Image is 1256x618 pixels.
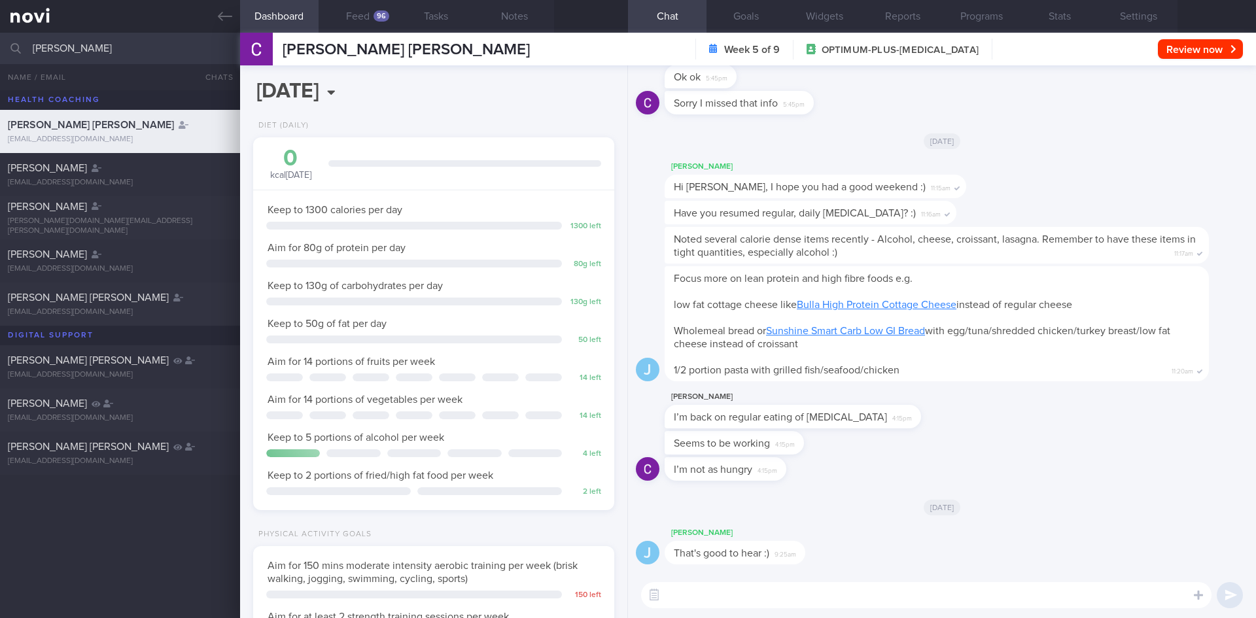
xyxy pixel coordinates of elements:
[8,264,232,274] div: [EMAIL_ADDRESS][DOMAIN_NAME]
[665,525,845,541] div: [PERSON_NAME]
[674,464,752,475] span: I’m not as hungry
[783,97,805,109] span: 5:45pm
[1174,246,1193,258] span: 11:17am
[568,373,601,383] div: 14 left
[188,64,240,90] button: Chats
[568,260,601,269] div: 80 g left
[268,243,406,253] span: Aim for 80g of protein per day
[674,273,913,284] span: Focus more on lean protein and high fibre foods e.g.
[665,159,1005,175] div: [PERSON_NAME]
[568,487,601,497] div: 2 left
[268,394,462,405] span: Aim for 14 portions of vegetables per week
[8,292,169,303] span: [PERSON_NAME] [PERSON_NAME]
[931,180,951,193] span: 11:15am
[674,72,701,82] span: Ok ok
[674,412,887,422] span: I’m back on regular eating of [MEDICAL_DATA]
[758,463,777,475] span: 4:15pm
[775,437,795,449] span: 4:15pm
[253,121,309,131] div: Diet (Daily)
[8,441,169,452] span: [PERSON_NAME] [PERSON_NAME]
[1172,364,1193,376] span: 11:20am
[924,500,961,515] span: [DATE]
[8,398,87,409] span: [PERSON_NAME]
[8,135,232,145] div: [EMAIL_ADDRESS][DOMAIN_NAME]
[674,548,769,558] span: That's good to hear :)
[797,300,956,310] a: Bulla High Protein Cottage Cheese
[1158,39,1243,59] button: Review now
[766,326,925,336] a: Sunshine Smart Carb Low GI Bread
[8,216,232,236] div: [PERSON_NAME][DOMAIN_NAME][EMAIL_ADDRESS][PERSON_NAME][DOMAIN_NAME]
[706,71,727,83] span: 5:45pm
[924,133,961,149] span: [DATE]
[674,182,926,192] span: Hi [PERSON_NAME], I hope you had a good weekend :)
[8,201,87,212] span: [PERSON_NAME]
[268,356,435,367] span: Aim for 14 portions of fruits per week
[268,560,578,584] span: Aim for 150 mins moderate intensity aerobic training per week (brisk walking, jogging, swimming, ...
[636,541,659,565] div: J
[921,207,941,219] span: 11:16am
[568,298,601,307] div: 130 g left
[8,120,174,130] span: [PERSON_NAME] [PERSON_NAME]
[568,591,601,600] div: 150 left
[674,300,1072,310] span: low fat cottage cheese like instead of regular cheese
[266,147,315,182] div: kcal [DATE]
[568,411,601,421] div: 14 left
[636,358,659,382] div: J
[674,438,770,449] span: Seems to be working
[268,470,493,481] span: Keep to 2 portions of fried/high fat food per week
[568,335,601,345] div: 50 left
[674,326,1170,349] span: Wholemeal bread or with egg/tuna/shredded chicken/turkey breast/low fat cheese instead of croissant
[266,147,315,170] div: 0
[892,411,912,423] span: 4:15pm
[283,42,530,58] span: [PERSON_NAME] [PERSON_NAME]
[724,43,780,56] strong: Week 5 of 9
[568,222,601,232] div: 1300 left
[8,456,232,466] div: [EMAIL_ADDRESS][DOMAIN_NAME]
[8,370,232,380] div: [EMAIL_ADDRESS][DOMAIN_NAME]
[374,10,389,22] div: 96
[674,98,778,109] span: Sorry I missed that info
[8,307,232,317] div: [EMAIL_ADDRESS][DOMAIN_NAME]
[268,205,402,215] span: Keep to 1300 calories per day
[268,281,443,291] span: Keep to 130g of carbohydrates per day
[8,178,232,188] div: [EMAIL_ADDRESS][DOMAIN_NAME]
[674,365,899,375] span: 1/2 portion pasta with grilled fish/seafood/chicken
[568,449,601,459] div: 4 left
[674,234,1196,258] span: Noted several calorie dense items recently - Alcohol, cheese, croissant, lasagna. Remember to hav...
[253,530,372,540] div: Physical Activity Goals
[8,249,87,260] span: [PERSON_NAME]
[674,208,916,218] span: Have you resumed regular, daily [MEDICAL_DATA]? :)
[775,547,796,559] span: 9:25am
[8,413,232,423] div: [EMAIL_ADDRESS][DOMAIN_NAME]
[8,355,169,366] span: [PERSON_NAME] [PERSON_NAME]
[268,318,387,329] span: Keep to 50g of fat per day
[665,389,960,405] div: [PERSON_NAME]
[822,44,979,57] span: OPTIMUM-PLUS-[MEDICAL_DATA]
[268,432,444,443] span: Keep to 5 portions of alcohol per week
[8,163,87,173] span: [PERSON_NAME]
